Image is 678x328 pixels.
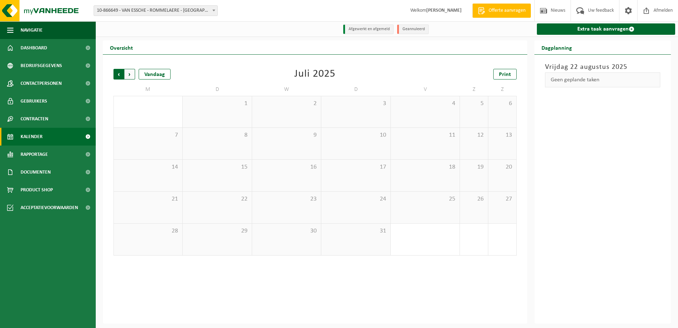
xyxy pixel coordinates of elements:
span: 4 [394,100,456,108]
li: Afgewerkt en afgemeld [343,24,394,34]
span: Documenten [21,163,51,181]
span: 16 [256,163,317,171]
a: Extra taak aanvragen [537,23,676,35]
span: 13 [492,131,513,139]
td: Z [488,83,517,96]
span: 18 [394,163,456,171]
td: V [391,83,460,96]
span: 28 [117,227,179,235]
span: Dashboard [21,39,47,57]
td: D [321,83,390,96]
a: Print [493,69,517,80]
td: W [252,83,321,96]
span: 2 [256,100,317,108]
span: 9 [256,131,317,139]
span: 6 [492,100,513,108]
td: Z [460,83,488,96]
td: M [113,83,183,96]
span: Print [499,72,511,77]
span: Offerte aanvragen [487,7,527,14]
span: 22 [186,195,248,203]
span: Acceptatievoorwaarden [21,199,78,217]
a: Offerte aanvragen [472,4,531,18]
h2: Overzicht [103,40,140,54]
span: 25 [394,195,456,203]
span: 31 [325,227,387,235]
span: Volgende [124,69,135,80]
span: 20 [492,163,513,171]
div: Vandaag [139,69,171,80]
td: D [183,83,252,96]
span: 8 [186,131,248,139]
span: 21 [117,195,179,203]
span: Contactpersonen [21,75,62,92]
span: 26 [463,195,484,203]
span: Rapportage [21,146,48,163]
span: 7 [117,131,179,139]
span: 17 [325,163,387,171]
span: 11 [394,131,456,139]
span: Vorige [113,69,124,80]
span: Gebruikers [21,92,47,110]
span: 29 [186,227,248,235]
li: Geannuleerd [397,24,429,34]
span: 12 [463,131,484,139]
h2: Dagplanning [534,40,579,54]
span: 3 [325,100,387,108]
span: 10 [325,131,387,139]
span: Bedrijfsgegevens [21,57,62,75]
span: Navigatie [21,21,43,39]
span: 27 [492,195,513,203]
span: 30 [256,227,317,235]
span: 15 [186,163,248,171]
span: Kalender [21,128,43,146]
span: 24 [325,195,387,203]
div: Geen geplande taken [545,72,661,87]
span: 10-866649 - VAN ESSCHE - ROMMELAERE - HERTSBERGE [94,6,217,16]
span: Contracten [21,110,48,128]
strong: [PERSON_NAME] [426,8,462,13]
span: 23 [256,195,317,203]
span: 14 [117,163,179,171]
span: 10-866649 - VAN ESSCHE - ROMMELAERE - HERTSBERGE [94,5,218,16]
h3: Vrijdag 22 augustus 2025 [545,62,661,72]
span: Product Shop [21,181,53,199]
span: 19 [463,163,484,171]
span: 1 [186,100,248,108]
div: Juli 2025 [294,69,335,80]
span: 5 [463,100,484,108]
